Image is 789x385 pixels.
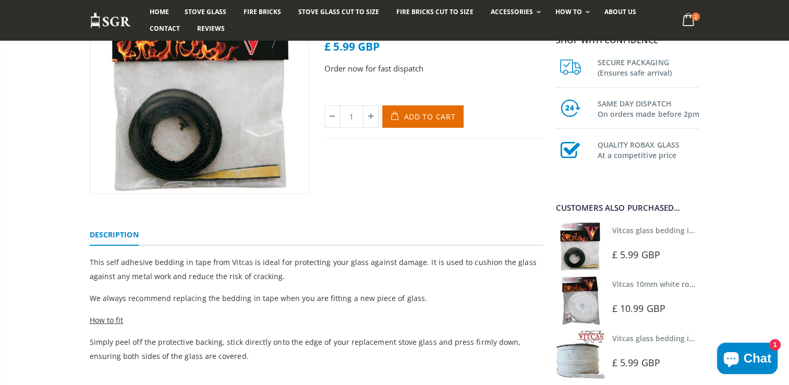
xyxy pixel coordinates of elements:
p: Order now for fast dispatch [324,63,543,75]
h3: QUALITY ROBAX GLASS At a competitive price [597,138,699,161]
img: Vitcas white rope, glue and gloves kit 10mm [555,276,604,324]
a: Description [90,225,139,246]
a: Stove Glass Cut To Size [290,4,387,20]
a: Contact [142,20,188,37]
span: Stove Glass [185,7,226,16]
span: How to fit [90,315,124,325]
button: Add to Cart [382,105,464,128]
span: £ 10.99 GBP [612,302,665,315]
span: Fire Bricks Cut To Size [396,7,473,16]
span: 2 [691,13,700,21]
span: £ 5.99 GBP [612,248,660,261]
span: Add to Cart [404,112,456,122]
a: Stove Glass [177,4,234,20]
p: We always recommend replacing the bedding in tape when you are fitting a new piece of glass. [90,291,543,305]
a: Reviews [189,20,233,37]
span: £ 5.99 GBP [324,39,380,54]
span: £ 5.99 GBP [612,356,660,369]
span: How To [555,7,582,16]
span: Accessories [490,7,532,16]
span: Reviews [197,24,225,33]
span: Home [150,7,169,16]
p: This self adhesive bedding in tape from Vitcas is ideal for protecting your glass against damage.... [90,255,543,283]
a: Fire Bricks [236,4,289,20]
div: Customers also purchased... [555,204,699,212]
img: Vitcas stove glass bedding in tape [555,330,604,379]
inbox-online-store-chat: Shopify online store chat [714,343,781,377]
span: Stove Glass Cut To Size [298,7,379,16]
span: Contact [150,24,180,33]
a: How To [548,4,595,20]
h3: SECURE PACKAGING (Ensures safe arrival) [597,55,699,78]
a: 2 [678,10,699,31]
span: About us [604,7,636,16]
a: Accessories [482,4,545,20]
img: Stove Glass Replacement [90,12,131,29]
img: Vitcas stove glass bedding in tape [555,222,604,271]
a: Home [142,4,177,20]
a: About us [597,4,644,20]
a: Fire Bricks Cut To Size [389,4,481,20]
h3: SAME DAY DISPATCH On orders made before 2pm [597,97,699,119]
p: Simply peel off the protective backing, stick directly onto the edge of your replacement stove gl... [90,335,543,363]
span: Fire Bricks [244,7,281,16]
